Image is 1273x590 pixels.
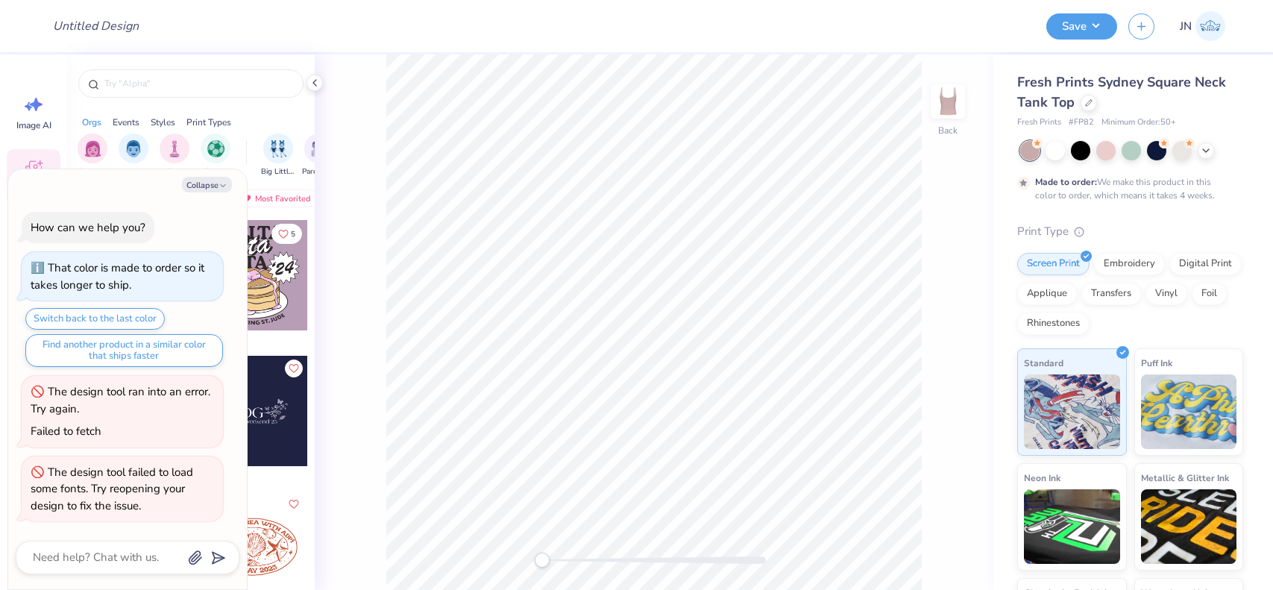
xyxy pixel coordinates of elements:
img: Standard [1024,374,1120,449]
span: Image AI [16,119,51,131]
div: Digital Print [1169,253,1242,275]
div: filter for Club [160,134,189,178]
span: Parent's Weekend [302,166,336,178]
button: Find another product in a similar color that ships faster [25,334,223,367]
button: filter button [78,134,107,178]
div: Orgs [82,116,101,129]
span: Neon Ink [1024,470,1060,486]
div: Print Types [186,116,231,129]
span: Fraternity [117,166,151,178]
div: filter for Fraternity [117,134,151,178]
span: Sorority [79,166,107,178]
div: Styles [151,116,175,129]
input: Untitled Design [41,11,151,41]
button: Collapse [182,177,232,192]
button: Like [285,495,303,513]
button: filter button [117,134,151,178]
img: Fraternity Image [125,140,142,157]
span: Fresh Prints Sydney Square Neck Tank Top [1017,73,1226,111]
span: Minimum Order: 50 + [1101,116,1176,129]
div: That color is made to order so it takes longer to ship. [31,260,204,292]
div: filter for Big Little Reveal [261,134,295,178]
div: Failed to fetch [31,424,101,439]
button: Switch back to the last color [25,308,165,330]
button: Save [1046,13,1117,40]
input: Try "Alpha" [103,76,294,91]
strong: Made to order: [1035,176,1097,188]
div: We make this product in this color to order, which means it takes 4 weeks. [1035,175,1219,202]
img: Parent's Weekend Image [311,140,328,157]
span: Club [166,166,183,178]
div: Vinyl [1145,283,1187,305]
div: Rhinestones [1017,313,1090,335]
img: Metallic & Glitter Ink [1141,489,1237,564]
a: JN [1173,11,1232,41]
button: filter button [201,134,230,178]
span: # FP82 [1069,116,1094,129]
div: filter for Sports [201,134,230,178]
div: filter for Parent's Weekend [302,134,336,178]
button: filter button [302,134,336,178]
div: How can we help you? [31,220,145,235]
div: Most Favorited [233,189,318,207]
div: Embroidery [1094,253,1165,275]
img: Sorority Image [84,140,101,157]
img: Puff Ink [1141,374,1237,449]
span: Metallic & Glitter Ink [1141,470,1229,486]
img: Back [933,87,963,116]
span: Standard [1024,355,1063,371]
div: Accessibility label [535,553,550,568]
div: Foil [1192,283,1227,305]
span: Fresh Prints [1017,116,1061,129]
div: Events [113,116,139,129]
div: Screen Print [1017,253,1090,275]
div: Applique [1017,283,1077,305]
div: Print Type [1017,223,1243,240]
div: The design tool failed to load some fonts. Try reopening your design to fix the issue. [31,465,193,513]
div: Transfers [1081,283,1141,305]
div: filter for Sorority [78,134,107,178]
span: JN [1180,18,1192,35]
span: Big Little Reveal [261,166,295,178]
span: 5 [291,230,295,238]
div: Back [938,124,958,137]
img: Club Image [166,140,183,157]
img: Neon Ink [1024,489,1120,564]
button: Like [285,360,303,377]
div: The design tool ran into an error. Try again. [31,384,210,416]
button: filter button [261,134,295,178]
img: Big Little Reveal Image [270,140,286,157]
img: Sports Image [207,140,224,157]
button: filter button [160,134,189,178]
span: Puff Ink [1141,355,1172,371]
img: Jacky Noya [1195,11,1225,41]
button: Like [271,224,302,244]
span: Sports [204,166,227,178]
